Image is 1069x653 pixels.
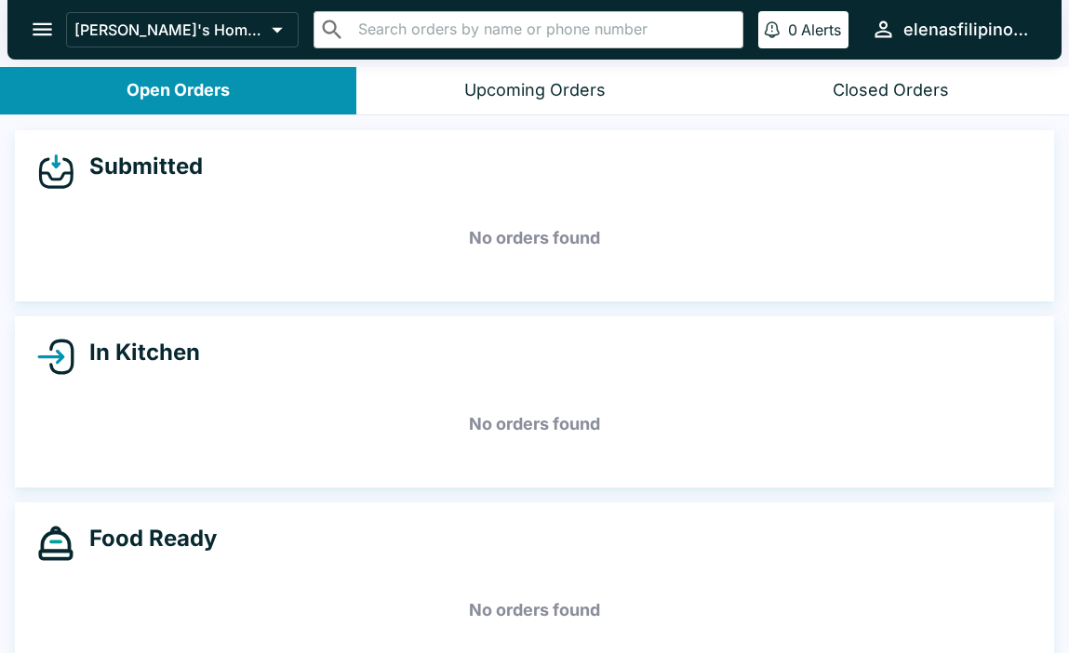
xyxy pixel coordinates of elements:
[19,6,66,53] button: open drawer
[127,80,230,101] div: Open Orders
[353,17,735,43] input: Search orders by name or phone number
[788,20,797,39] p: 0
[833,80,949,101] div: Closed Orders
[903,19,1032,41] div: elenasfilipinofoods
[66,12,299,47] button: [PERSON_NAME]'s Home of the Finest Filipino Foods
[37,391,1032,458] h5: No orders found
[74,153,203,180] h4: Submitted
[74,20,264,39] p: [PERSON_NAME]'s Home of the Finest Filipino Foods
[74,339,200,366] h4: In Kitchen
[863,9,1039,49] button: elenasfilipinofoods
[801,20,841,39] p: Alerts
[37,205,1032,272] h5: No orders found
[37,577,1032,644] h5: No orders found
[464,80,606,101] div: Upcoming Orders
[74,525,217,553] h4: Food Ready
